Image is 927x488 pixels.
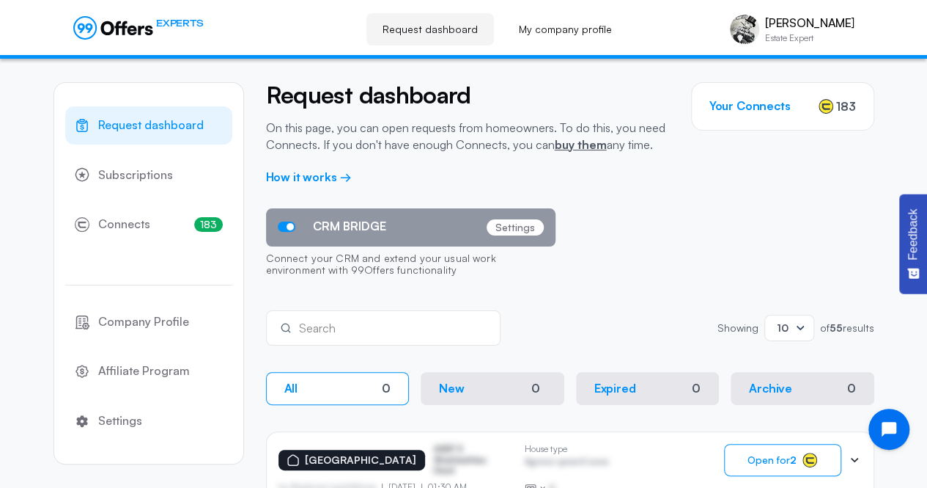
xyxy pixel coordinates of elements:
[266,120,669,153] p: On this page, you can open requests from homeowners. To do this, you need Connects. If you don't ...
[525,456,609,470] p: Agrwsv qwervf oiuns
[765,16,854,30] p: [PERSON_NAME]
[266,170,352,184] a: How it works →
[266,247,555,285] p: Connect your CRM and extend your usual work environment with 99Offers functionality
[98,166,173,185] span: Subscriptions
[724,444,841,476] button: Open for2
[525,444,609,454] p: House type
[749,382,792,396] p: Archive
[65,303,232,341] a: Company Profile
[313,219,386,233] span: CRM BRIDGE
[65,205,232,244] a: Connects183
[65,402,232,440] a: Settings
[820,323,874,333] p: of results
[731,372,874,405] button: Archive0
[65,106,232,145] a: Request dashboard
[899,194,927,294] button: Feedback - Show survey
[73,16,203,40] a: EXPERTS
[98,116,204,135] span: Request dashboard
[747,454,797,466] span: Open for
[439,382,465,396] p: New
[525,380,546,397] div: 0
[830,321,843,334] strong: 55
[382,382,391,396] div: 0
[98,362,190,381] span: Affiliate Program
[576,372,720,405] button: Expired0
[692,382,701,396] div: 0
[305,454,416,467] p: [GEOGRAPHIC_DATA]
[156,16,203,30] span: EXPERTS
[194,217,223,232] span: 183
[65,156,232,194] a: Subscriptions
[487,219,544,236] p: Settings
[730,15,759,44] img: Judah Michael
[836,98,856,115] span: 183
[366,13,494,45] a: Request dashboard
[847,382,856,396] div: 0
[765,34,854,43] p: Estate Expert
[555,137,607,152] a: buy them
[594,382,636,396] p: Expired
[98,412,142,431] span: Settings
[266,82,669,108] h2: Request dashboard
[98,215,150,234] span: Connects
[284,382,298,396] p: All
[790,454,797,466] strong: 2
[266,372,410,405] button: All0
[434,444,507,476] p: ASDF S Sfasfdasfdas Dasd
[98,313,189,332] span: Company Profile
[503,13,628,45] a: My company profile
[717,323,758,333] p: Showing
[65,352,232,390] a: Affiliate Program
[777,321,788,334] span: 10
[906,208,920,260] span: Feedback
[421,372,564,405] button: New0
[709,99,791,113] h3: Your Connects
